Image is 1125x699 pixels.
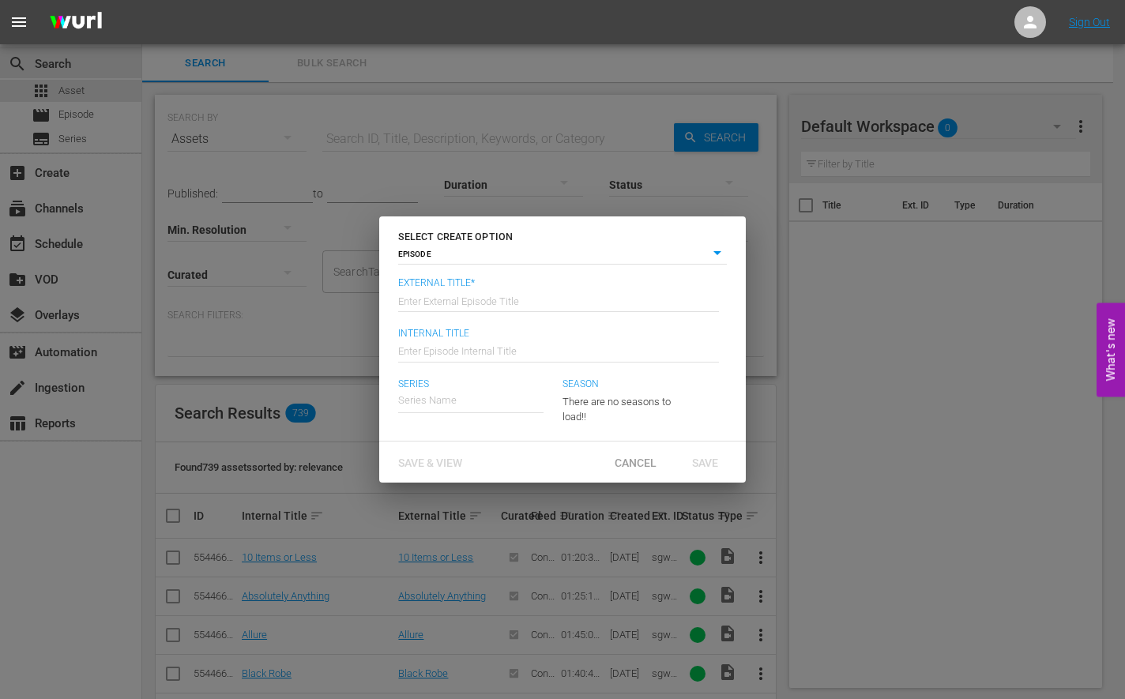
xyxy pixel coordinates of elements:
[398,245,727,265] div: EPISODE
[398,277,719,290] span: External Title*
[562,378,686,391] span: Season
[679,457,731,469] span: Save
[386,457,475,469] span: Save & View
[398,328,719,340] span: Internal Title
[562,381,686,425] div: There are no seasons to load!!
[670,448,739,476] button: Save
[602,457,669,469] span: Cancel
[1097,303,1125,396] button: Open Feedback Widget
[398,378,544,391] span: Series
[1069,16,1110,28] a: Sign Out
[38,4,114,41] img: ans4CAIJ8jUAAAAAAAAAAAAAAAAAAAAAAAAgQb4GAAAAAAAAAAAAAAAAAAAAAAAAJMjXAAAAAAAAAAAAAAAAAAAAAAAAgAT5G...
[398,229,727,245] h6: SELECT CREATE OPTION
[600,448,670,476] button: Cancel
[9,13,28,32] span: menu
[386,448,475,476] button: Save & View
